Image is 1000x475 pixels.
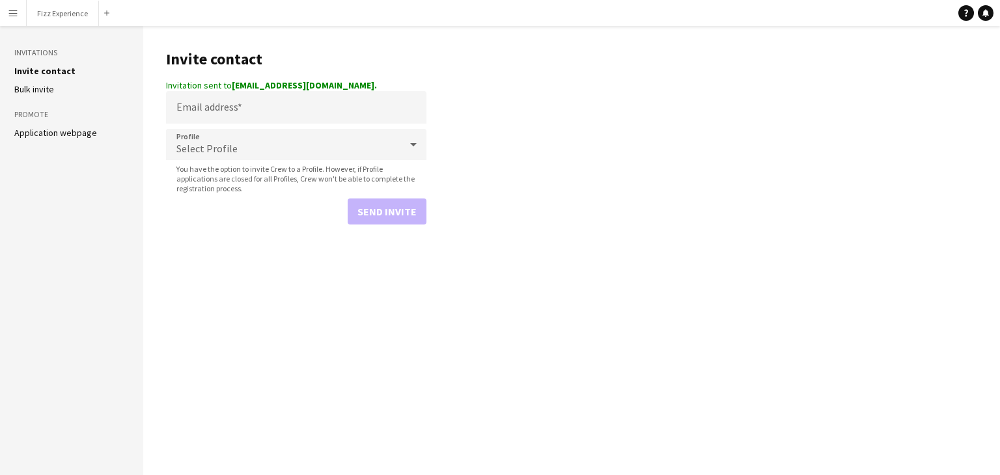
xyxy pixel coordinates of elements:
button: Fizz Experience [27,1,99,26]
strong: [EMAIL_ADDRESS][DOMAIN_NAME]. [232,79,377,91]
div: Invitation sent to [166,79,426,91]
a: Invite contact [14,65,76,77]
h3: Invitations [14,47,129,59]
h1: Invite contact [166,49,426,69]
span: You have the option to invite Crew to a Profile. However, if Profile applications are closed for ... [166,164,426,193]
a: Bulk invite [14,83,54,95]
h3: Promote [14,109,129,120]
a: Application webpage [14,127,97,139]
span: Select Profile [176,142,238,155]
